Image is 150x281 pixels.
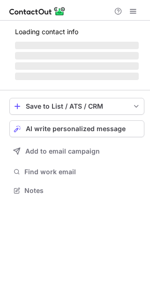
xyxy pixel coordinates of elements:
span: Add to email campaign [25,148,100,155]
span: ‌ [15,62,139,70]
button: AI write personalized message [9,120,144,137]
span: AI write personalized message [26,125,126,133]
div: Save to List / ATS / CRM [26,103,128,110]
span: ‌ [15,42,139,49]
img: ContactOut v5.3.10 [9,6,66,17]
button: Find work email [9,165,144,178]
button: save-profile-one-click [9,98,144,115]
span: Notes [24,186,141,195]
p: Loading contact info [15,28,139,36]
button: Add to email campaign [9,143,144,160]
span: ‌ [15,52,139,59]
span: Find work email [24,168,141,176]
button: Notes [9,184,144,197]
span: ‌ [15,73,139,80]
